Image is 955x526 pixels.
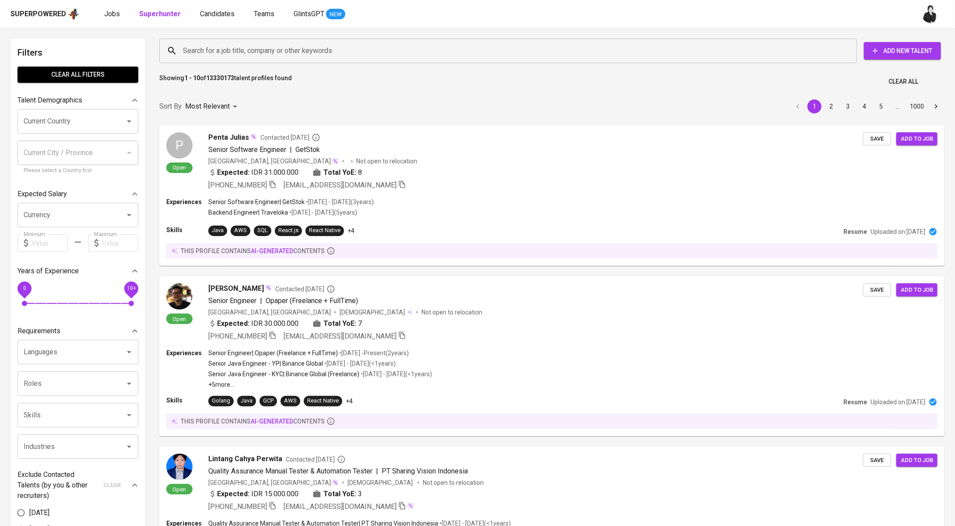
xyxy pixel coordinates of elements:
[208,132,249,143] span: Penta Julias
[254,10,274,18] span: Teams
[278,226,298,235] div: React.js
[18,189,67,199] p: Expected Salary
[206,74,234,81] b: 13330173
[166,226,208,234] p: Skills
[891,102,905,111] div: …
[286,455,346,464] span: Contacted [DATE]
[166,454,193,480] img: 2949ce7d669c6a87ebe6677609fc0873.jpg
[123,115,135,127] button: Open
[867,134,887,144] span: Save
[208,198,305,206] p: Senior Software Engineer | GetStok
[323,359,396,368] p: • [DATE] - [DATE] ( <1 years )
[257,226,268,235] div: SQL
[260,133,320,142] span: Contacted [DATE]
[312,133,320,142] svg: By Batam recruiter
[208,181,267,189] span: [PHONE_NUMBER]
[307,397,339,405] div: React Native
[208,318,298,329] div: IDR 30.000.000
[254,9,276,20] a: Teams
[181,247,325,255] p: this profile contains contents
[29,508,49,518] span: [DATE]
[888,76,918,87] span: Clear All
[18,262,138,280] div: Years of Experience
[358,167,362,178] span: 8
[901,134,933,144] span: Add to job
[217,318,249,329] b: Expected:
[901,285,933,295] span: Add to job
[208,297,256,305] span: Senior Engineer
[18,470,98,501] p: Exclude Contacted Talents (by you & other recruiters)
[18,95,82,106] p: Talent Demographics
[217,167,249,178] b: Expected:
[358,318,362,329] span: 7
[104,10,120,18] span: Jobs
[169,486,190,493] span: Open
[294,9,345,20] a: GlintsGPT NEW
[166,198,208,206] p: Experiences
[208,167,298,178] div: IDR 31.000.000
[294,10,324,18] span: GlintsGPT
[284,397,297,405] div: AWS
[208,359,323,368] p: Senior Java Engineer - YP | Binance Global
[356,157,417,166] p: Not open to relocation
[25,69,131,80] span: Clear All filters
[18,92,138,109] div: Talent Demographics
[166,132,193,159] div: P
[251,247,293,254] span: AI-generated
[169,164,190,171] span: Open
[208,308,331,317] div: [GEOGRAPHIC_DATA], [GEOGRAPHIC_DATA]
[185,99,240,115] div: Most Relevant
[185,101,230,112] p: Most Relevant
[208,349,338,357] p: Senior Engineer | Opaper (Freelance + FullTime)
[18,326,60,336] p: Requirements
[251,418,293,425] span: AI-generated
[376,466,378,477] span: |
[332,158,339,165] img: magic_wand.svg
[337,455,346,464] svg: By Batam recruiter
[874,99,888,113] button: Go to page 5
[208,208,288,217] p: Backend Engineer | Traveloka
[348,226,355,235] p: +4
[139,9,183,20] a: Superhunter
[260,296,262,306] span: |
[423,478,484,487] p: Not open to relocation
[123,378,135,390] button: Open
[208,145,286,154] span: Senior Software Engineer
[217,489,249,499] b: Expected:
[929,99,943,113] button: Go to next page
[338,349,409,357] p: • [DATE] - Present ( 2 years )
[275,285,335,293] span: Contacted [DATE]
[18,322,138,340] div: Requirements
[864,42,941,60] button: Add New Talent
[843,227,867,236] p: Resume
[922,5,939,23] img: medwi@glints.com
[326,10,345,19] span: NEW
[348,478,414,487] span: [DEMOGRAPHIC_DATA]
[250,133,257,140] img: magic_wand.svg
[824,99,838,113] button: Go to page 2
[346,397,353,406] p: +4
[181,417,325,426] p: this profile contains contents
[309,226,341,235] div: React Native
[263,397,274,405] div: GCP
[166,349,208,357] p: Experiences
[200,10,235,18] span: Candidates
[867,455,887,466] span: Save
[241,397,253,405] div: Java
[200,9,236,20] a: Candidates
[159,276,944,436] a: Open[PERSON_NAME]Contacted [DATE]Senior Engineer|Opaper (Freelance + FullTime)[GEOGRAPHIC_DATA], ...
[867,285,887,295] span: Save
[159,125,944,266] a: POpenPenta JuliasContacted [DATE]Senior Software Engineer|GetStok[GEOGRAPHIC_DATA], [GEOGRAPHIC_D...
[841,99,855,113] button: Go to page 3
[284,181,397,189] span: [EMAIL_ADDRESS][DOMAIN_NAME]
[68,7,80,21] img: app logo
[896,454,937,467] button: Add to job
[166,283,193,310] img: e714245578977dec75f2ba18165e65a7.jpeg
[32,234,68,252] input: Value
[208,467,372,475] span: Quality Assurance Manual Tester & Automation Tester
[123,209,135,221] button: Open
[407,502,414,509] img: magic_wand.svg
[208,332,267,340] span: [PHONE_NUMBER]
[863,454,891,467] button: Save
[166,396,208,405] p: Skills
